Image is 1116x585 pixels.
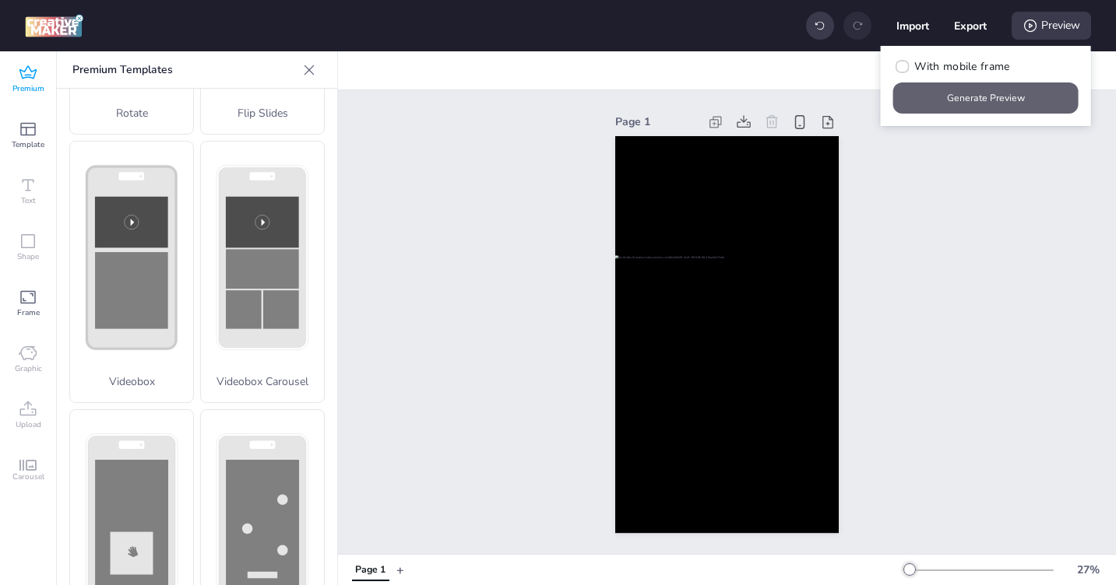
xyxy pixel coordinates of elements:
span: Graphic [15,363,42,375]
p: Videobox Carousel [201,373,324,390]
div: Page 1 [355,563,385,577]
p: Flip Slides [201,105,324,121]
div: Tabs [344,556,396,583]
div: Page 1 [615,114,699,130]
p: Premium Templates [72,51,297,89]
div: 27 % [1069,562,1107,578]
span: Template [12,138,44,151]
span: Shape [17,250,39,263]
span: Premium [12,82,44,95]
span: With mobile frame [914,58,1009,75]
div: Preview [1012,12,1091,40]
img: logo Creative Maker [25,14,83,37]
span: Text [21,194,36,207]
button: + [396,556,404,583]
button: Export [954,9,987,42]
button: Generate Preview [893,82,1079,114]
p: Videobox [70,373,193,390]
p: Rotate [70,105,193,121]
span: Upload [16,419,41,431]
button: Import [896,9,929,42]
span: Frame [17,307,40,319]
span: Carousel [12,471,44,483]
